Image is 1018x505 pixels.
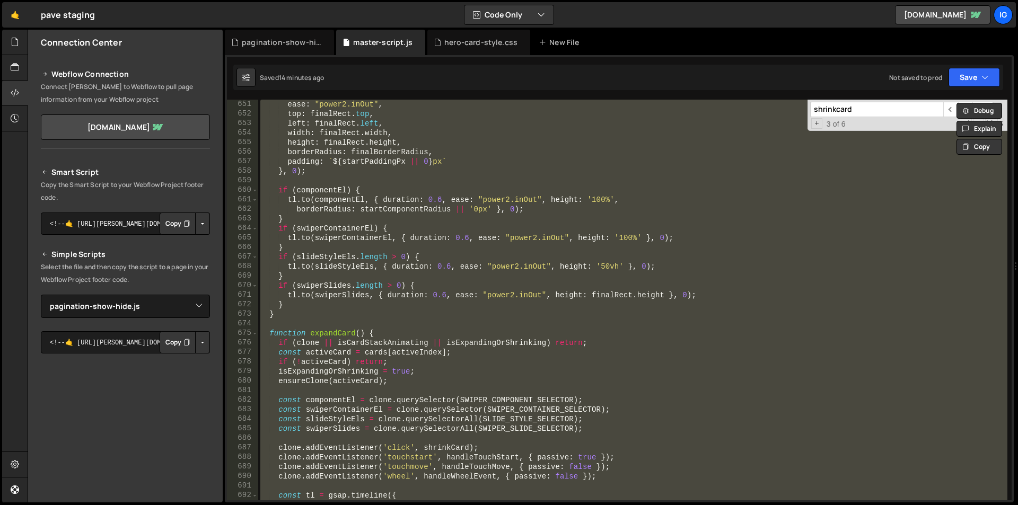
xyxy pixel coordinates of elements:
[444,37,517,48] div: hero-card-style.css
[41,166,210,179] h2: Smart Script
[227,138,258,147] div: 655
[227,157,258,166] div: 657
[41,248,210,261] h2: Simple Scripts
[41,179,210,204] p: Copy the Smart Script to your Webflow Project footer code.
[956,121,1002,137] button: Explain
[227,348,258,357] div: 677
[227,376,258,386] div: 680
[227,109,258,119] div: 652
[227,309,258,319] div: 673
[227,405,258,414] div: 683
[227,100,258,109] div: 651
[160,212,210,235] div: Button group with nested dropdown
[227,233,258,243] div: 665
[41,371,211,466] iframe: YouTube video player
[227,443,258,453] div: 687
[160,331,210,353] div: Button group with nested dropdown
[41,8,95,21] div: pave staging
[227,329,258,338] div: 675
[539,37,583,48] div: New File
[41,331,210,353] textarea: <!--🤙 [URL][PERSON_NAME][DOMAIN_NAME]> <script>document.addEventListener("DOMContentLoaded", func...
[811,118,822,129] span: Toggle Replace mode
[895,5,990,24] a: [DOMAIN_NAME]
[41,261,210,286] p: Select the file and then copy the script to a page in your Webflow Project footer code.
[227,481,258,491] div: 691
[227,290,258,300] div: 671
[260,73,324,82] div: Saved
[227,433,258,443] div: 686
[227,185,258,195] div: 660
[227,453,258,462] div: 688
[822,119,850,129] span: 3 of 6
[227,367,258,376] div: 679
[227,252,258,262] div: 667
[41,37,122,48] h2: Connection Center
[227,224,258,233] div: 664
[227,176,258,185] div: 659
[227,271,258,281] div: 669
[41,81,210,106] p: Connect [PERSON_NAME] to Webflow to pull page information from your Webflow project
[227,214,258,224] div: 663
[227,243,258,252] div: 666
[227,472,258,481] div: 690
[227,119,258,128] div: 653
[227,128,258,138] div: 654
[242,37,321,48] div: pagination-show-hide.js
[227,281,258,290] div: 670
[227,205,258,214] div: 662
[227,262,258,271] div: 668
[279,73,324,82] div: 14 minutes ago
[943,102,958,117] span: ​
[227,395,258,405] div: 682
[41,212,210,235] textarea: <!--🤙 [URL][PERSON_NAME][DOMAIN_NAME]> <script>document.addEventListener("DOMContentLoaded", func...
[956,139,1002,155] button: Copy
[956,103,1002,119] button: Debug
[227,319,258,329] div: 674
[2,2,28,28] a: 🤙
[889,73,942,82] div: Not saved to prod
[227,462,258,472] div: 689
[227,414,258,424] div: 684
[227,491,258,500] div: 692
[227,147,258,157] div: 656
[227,386,258,395] div: 681
[41,68,210,81] h2: Webflow Connection
[227,166,258,176] div: 658
[227,424,258,433] div: 685
[41,114,210,140] a: [DOMAIN_NAME]
[353,37,413,48] div: master-script.js
[227,195,258,205] div: 661
[227,338,258,348] div: 676
[227,300,258,309] div: 672
[227,357,258,367] div: 678
[810,102,943,117] input: Search for
[160,212,196,235] button: Copy
[994,5,1013,24] a: ig
[949,68,1000,87] button: Save
[160,331,196,353] button: Copy
[464,5,554,24] button: Code Only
